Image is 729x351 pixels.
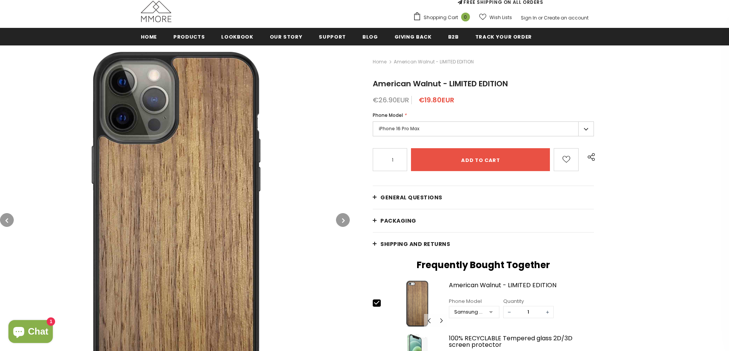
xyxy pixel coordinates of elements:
span: Blog [362,33,378,40]
a: Giving back [395,28,432,45]
h2: Frequently Bought Together [373,259,594,271]
span: Shipping and returns [380,240,450,248]
label: iPhone 16 Pro Max [373,121,594,136]
a: Home [141,28,157,45]
span: Giving back [395,33,432,40]
a: Blog [362,28,378,45]
a: Home [373,57,387,66]
span: − [504,306,515,318]
a: Wish Lists [479,11,512,24]
span: Home [141,33,157,40]
a: 100% RECYCLABLE Tempered glass 2D/3D screen protector [449,335,594,348]
span: €19.80EUR [419,95,454,105]
a: American Walnut - LIMITED EDITION [449,282,594,295]
a: Track your order [475,28,532,45]
inbox-online-store-chat: Shopify online store chat [6,320,55,345]
a: PACKAGING [373,209,594,232]
span: or [538,15,543,21]
span: American Walnut - LIMITED EDITION [373,78,508,89]
span: Products [173,33,205,40]
span: support [319,33,346,40]
span: Shopping Cart [424,14,458,21]
span: General Questions [380,194,442,201]
a: Shopping Cart 0 [413,12,474,23]
a: Our Story [270,28,303,45]
input: Add to cart [411,148,550,171]
span: 0 [461,13,470,21]
a: support [319,28,346,45]
div: Quantity [503,298,554,305]
img: MMORE Cases [141,1,171,22]
span: + [542,306,553,318]
a: Products [173,28,205,45]
div: Samsung Galaxy S25 Plus [454,308,484,316]
a: B2B [448,28,459,45]
span: Phone Model [373,112,403,118]
a: Create an account [544,15,589,21]
div: Phone Model [449,298,499,305]
a: Sign In [521,15,537,21]
a: Shipping and returns [373,233,594,256]
a: General Questions [373,186,594,209]
img: iPhone 5 American Walnut Wood Phone Case [388,280,447,327]
span: Our Story [270,33,303,40]
span: B2B [448,33,459,40]
span: €26.90EUR [373,95,409,105]
span: Wish Lists [489,14,512,21]
span: American Walnut - LIMITED EDITION [394,57,474,66]
span: PACKAGING [380,217,416,225]
a: Lookbook [221,28,253,45]
span: Lookbook [221,33,253,40]
span: Track your order [475,33,532,40]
